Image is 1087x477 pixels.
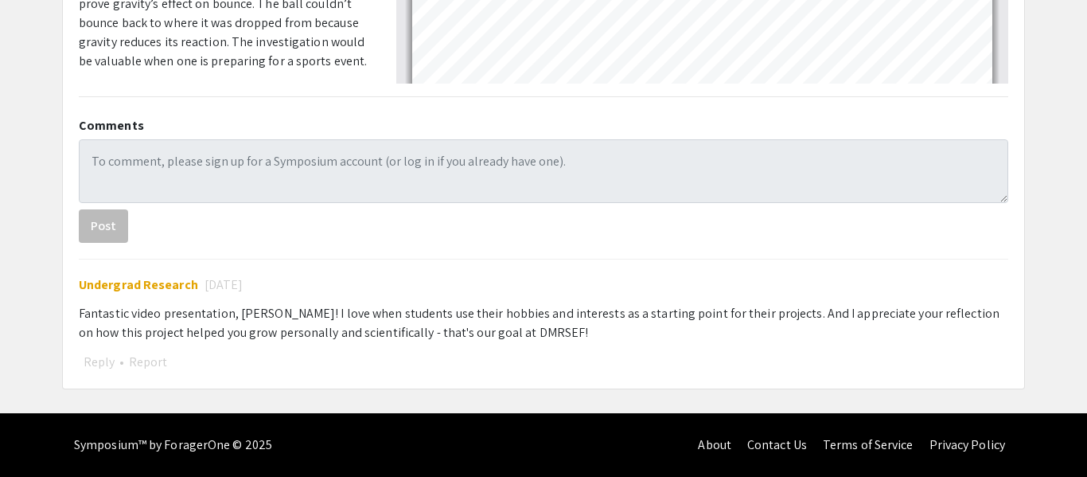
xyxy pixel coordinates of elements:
[698,436,731,453] a: About
[79,304,1008,342] div: Fantastic video presentation, [PERSON_NAME]! I love when students use their hobbies and interests...
[823,436,914,453] a: Terms of Service
[929,436,1005,453] a: Privacy Policy
[124,352,172,373] button: Report
[79,352,119,373] button: Reply
[205,276,244,295] span: [DATE]
[79,209,128,243] button: Post
[747,436,807,453] a: Contact Us
[79,352,1008,373] div: •
[79,118,1008,133] h2: Comments
[79,276,198,293] span: Undergrad Research
[12,405,68,465] iframe: Chat
[74,413,272,477] div: Symposium™ by ForagerOne © 2025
